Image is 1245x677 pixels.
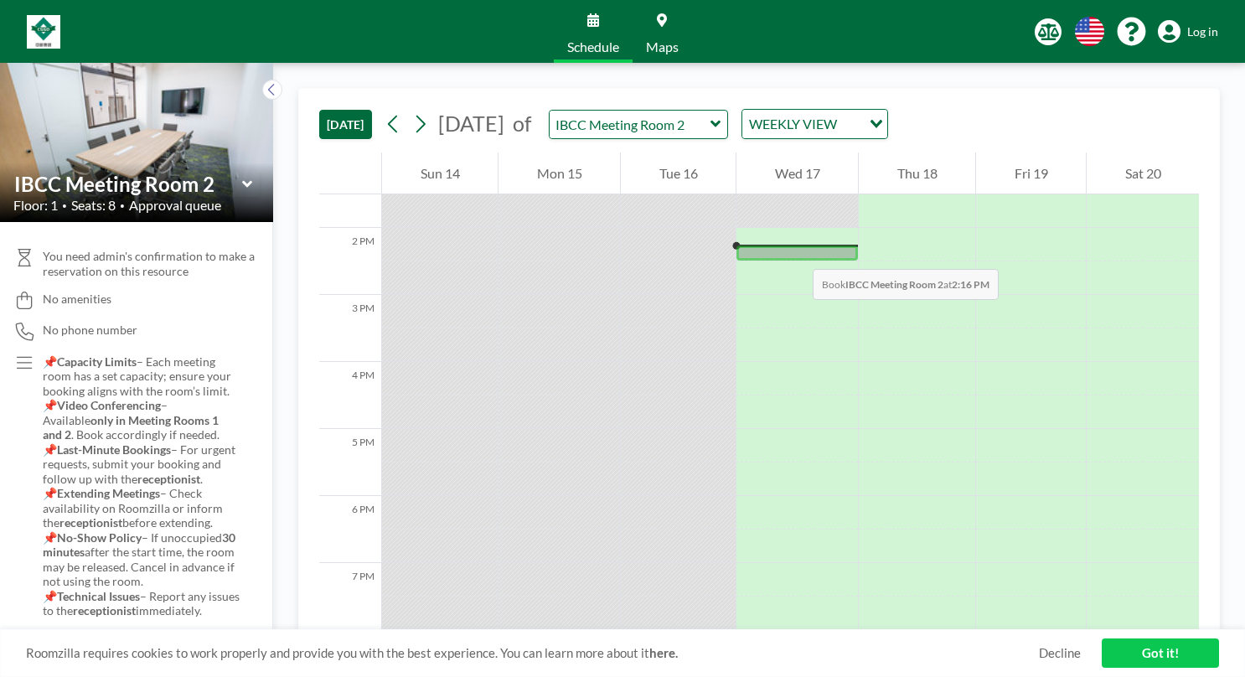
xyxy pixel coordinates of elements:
[57,530,142,545] strong: No-Show Policy
[499,152,620,194] div: Mon 15
[59,515,122,530] strong: receptionist
[43,292,111,307] span: No amenities
[1187,24,1218,39] span: Log in
[129,197,221,214] span: Approval queue
[57,589,140,603] strong: Technical Issues
[14,172,242,196] input: IBCC Meeting Room 2
[43,530,240,589] p: 📌 – If unoccupied after the start time, the room may be released. Cancel in advance if not using ...
[13,197,58,214] span: Floor: 1
[26,645,1039,661] span: Roomzilla requires cookies to work properly and provide you with the best experience. You can lea...
[319,496,381,563] div: 6 PM
[746,113,840,135] span: WEEKLY VIEW
[976,152,1086,194] div: Fri 19
[1087,152,1199,194] div: Sat 20
[1039,645,1081,661] a: Decline
[43,398,240,442] p: 📌 – Available . Book accordingly if needed.
[513,111,531,137] span: of
[567,40,619,54] span: Schedule
[736,152,858,194] div: Wed 17
[43,589,240,618] p: 📌 – Report any issues to the immediately.
[57,442,171,457] strong: Last-Minute Bookings
[73,603,136,618] strong: receptionist
[27,15,60,49] img: organization-logo
[845,278,943,291] b: IBCC Meeting Room 2
[43,442,240,487] p: 📌 – For urgent requests, submit your booking and follow up with the .
[57,354,137,369] strong: Capacity Limits
[137,472,200,486] strong: receptionist
[842,113,860,135] input: Search for option
[649,645,678,660] a: here.
[621,152,736,194] div: Tue 16
[43,530,238,560] strong: 30 minutes
[319,563,381,630] div: 7 PM
[57,398,161,412] strong: Video Conferencing
[71,197,116,214] span: Seats: 8
[319,161,381,228] div: 1 PM
[62,200,67,211] span: •
[319,110,372,139] button: [DATE]
[120,200,125,211] span: •
[382,152,498,194] div: Sun 14
[952,278,989,291] b: 2:16 PM
[813,269,999,300] span: Book at
[43,486,240,530] p: 📌 – Check availability on Roomzilla or inform the before extending.
[1158,20,1218,44] a: Log in
[742,110,887,138] div: Search for option
[43,323,137,338] span: No phone number
[43,413,221,442] strong: only in Meeting Rooms 1 and 2
[319,295,381,362] div: 3 PM
[43,354,240,399] p: 📌 – Each meeting room has a set capacity; ensure your booking aligns with the room’s limit.
[57,486,160,500] strong: Extending Meetings
[646,40,679,54] span: Maps
[1102,638,1219,668] a: Got it!
[438,111,504,136] span: [DATE]
[319,429,381,496] div: 5 PM
[550,111,710,138] input: IBCC Meeting Room 2
[43,249,260,278] span: You need admin's confirmation to make a reservation on this resource
[319,228,381,295] div: 2 PM
[859,152,975,194] div: Thu 18
[319,362,381,429] div: 4 PM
